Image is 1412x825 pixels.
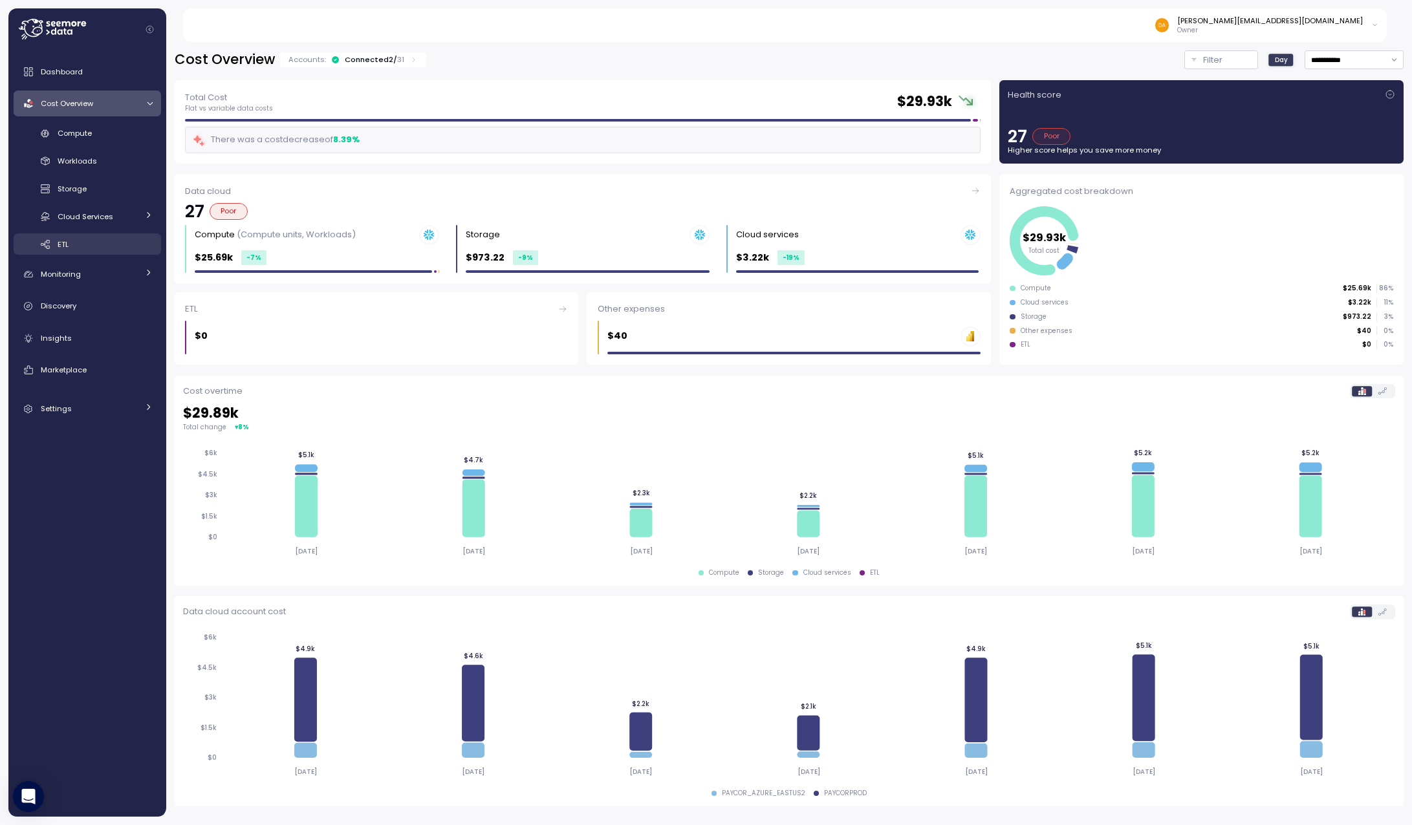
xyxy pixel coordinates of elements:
[14,91,161,116] a: Cost Overview
[1348,298,1371,307] p: $3.22k
[183,404,1395,423] h2: $ 29.89k
[462,767,484,776] tspan: [DATE]
[208,533,217,541] tspan: $0
[466,228,500,241] div: Storage
[14,325,161,351] a: Insights
[58,184,87,194] span: Storage
[464,456,483,464] tspan: $4.7k
[964,767,987,776] tspan: [DATE]
[14,59,161,85] a: Dashboard
[205,491,217,500] tspan: $3k
[629,767,652,776] tspan: [DATE]
[1203,54,1222,67] p: Filter
[14,261,161,287] a: Monitoring
[192,133,360,147] div: There was a cost decrease of
[736,228,799,241] div: Cloud services
[1177,26,1363,35] p: Owner
[1275,55,1288,65] span: Day
[241,250,266,265] div: -7 %
[142,25,158,34] button: Collapse navigation
[41,301,76,311] span: Discovery
[598,303,981,316] div: Other expenses
[629,547,652,555] tspan: [DATE]
[183,423,226,432] p: Total change
[14,357,161,383] a: Marketplace
[799,491,817,500] tspan: $2.2k
[195,328,208,343] p: $0
[824,789,867,798] div: PAYCORPROD
[41,403,72,414] span: Settings
[1029,246,1060,254] tspan: Total cost
[14,123,161,144] a: Compute
[198,470,217,478] tspan: $4.5k
[14,206,161,227] a: Cloud Services
[195,250,233,265] p: $25.69k
[722,789,805,798] div: PAYCOR_AZURE_EASTUS2
[14,178,161,200] a: Storage
[466,250,505,265] p: $973.22
[801,702,816,711] tspan: $2.1k
[1357,327,1371,336] p: $40
[333,133,360,146] div: 8.39 %
[870,568,880,577] div: ETL
[14,151,161,172] a: Workloads
[14,233,161,255] a: ETL
[185,203,204,220] p: 27
[607,328,627,343] p: $40
[296,645,315,653] tspan: $4.9k
[58,128,92,138] span: Compute
[1300,767,1323,776] tspan: [DATE]
[238,422,249,432] div: 8 %
[709,568,739,577] div: Compute
[968,451,984,460] tspan: $5.1k
[1021,340,1030,349] div: ETL
[280,52,426,67] div: Accounts:Connected2/31
[175,174,991,283] a: Data cloud27PoorCompute (Compute units, Workloads)$25.69k-7%Storage $973.22-9%Cloud services $3.2...
[1184,50,1258,69] button: Filter
[897,92,952,111] h2: $ 29.93k
[58,239,69,250] span: ETL
[41,365,87,375] span: Marketplace
[1177,16,1363,26] div: [PERSON_NAME][EMAIL_ADDRESS][DOMAIN_NAME]
[966,645,986,653] tspan: $4.9k
[797,767,820,776] tspan: [DATE]
[1377,340,1393,349] p: 0 %
[1135,641,1151,650] tspan: $5.1k
[288,54,326,65] p: Accounts:
[777,250,805,265] div: -19 %
[41,67,83,77] span: Dashboard
[185,185,981,198] div: Data cloud
[1299,547,1322,555] tspan: [DATE]
[58,156,97,166] span: Workloads
[803,568,851,577] div: Cloud services
[183,605,286,618] p: Data cloud account cost
[41,269,81,279] span: Monitoring
[1023,230,1067,244] tspan: $29.93k
[175,292,579,365] a: ETL$0
[185,303,568,316] div: ETL
[41,98,93,109] span: Cost Overview
[1021,298,1069,307] div: Cloud services
[797,547,820,555] tspan: [DATE]
[195,228,356,241] div: Compute
[204,693,217,702] tspan: $3k
[294,767,317,776] tspan: [DATE]
[513,250,538,265] div: -9 %
[632,700,649,708] tspan: $2.2k
[237,228,356,241] p: (Compute units, Workloads)
[204,449,217,458] tspan: $6k
[201,723,217,732] tspan: $1.5k
[1008,89,1061,102] p: Health score
[1377,312,1393,321] p: 3 %
[345,54,404,65] div: Connected 2 /
[201,512,217,520] tspan: $1.5k
[1008,128,1027,145] p: 27
[1303,641,1320,650] tspan: $5.1k
[41,333,72,343] span: Insights
[1343,284,1371,293] p: $25.69k
[736,250,769,265] p: $3.22k
[175,50,275,69] h2: Cost Overview
[463,652,483,660] tspan: $4.6k
[1362,340,1371,349] p: $0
